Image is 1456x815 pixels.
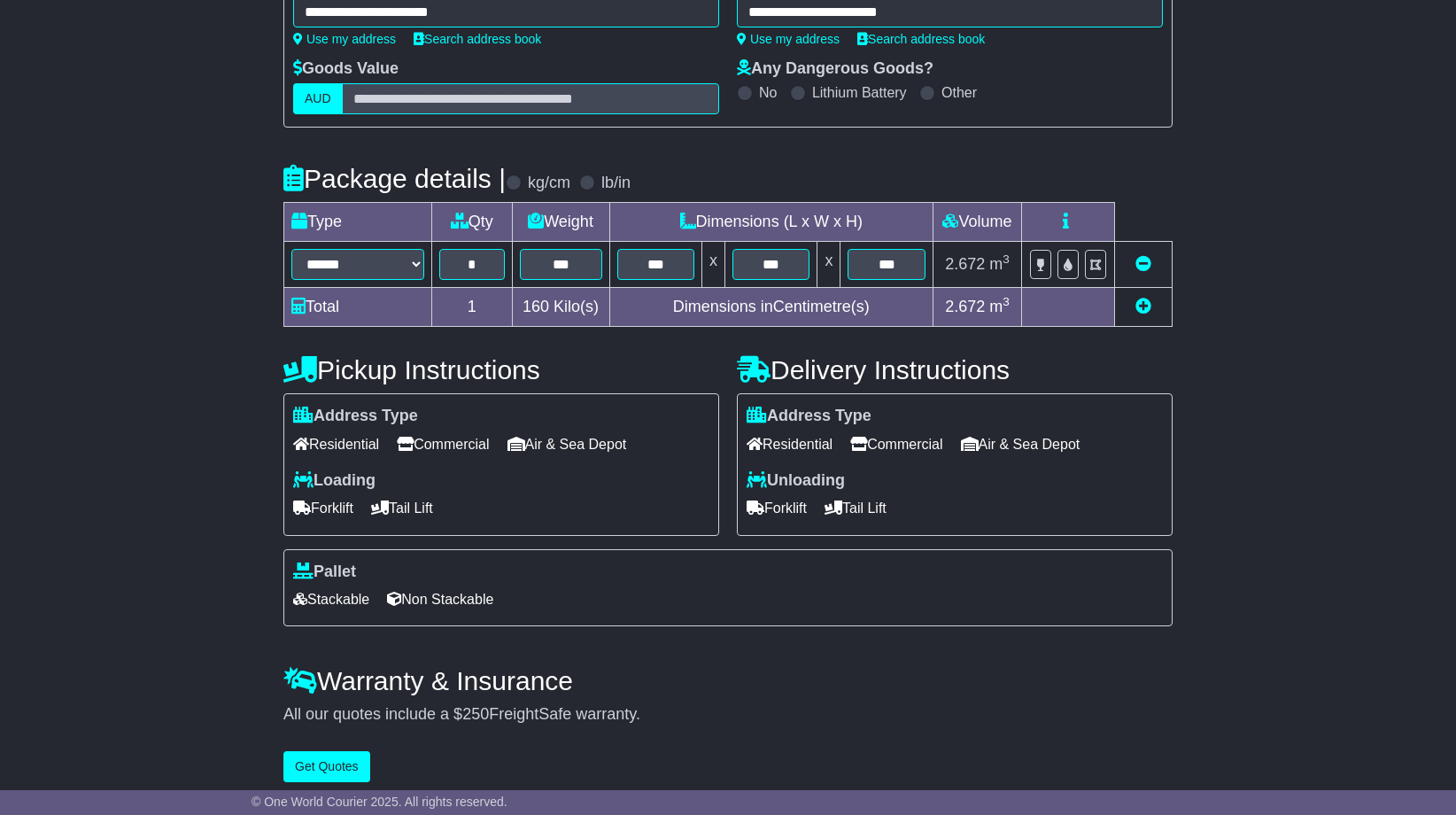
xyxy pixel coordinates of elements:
[283,666,1173,695] h4: Warranty & Insurance
[293,407,418,426] label: Address Type
[512,288,609,327] td: Kilo(s)
[945,255,985,273] span: 2.672
[961,431,1080,458] span: Air & Sea Depot
[293,563,356,582] label: Pallet
[414,32,541,46] a: Search address book
[747,471,845,491] label: Unloading
[747,407,871,426] label: Address Type
[1003,295,1010,308] sup: 3
[283,705,1173,725] div: All our quotes include a $ FreightSafe warranty.
[609,288,933,327] td: Dimensions in Centimetre(s)
[812,84,907,101] label: Lithium Battery
[283,164,506,193] h4: Package details |
[293,59,399,79] label: Goods Value
[293,32,396,46] a: Use my address
[702,242,725,288] td: x
[252,795,507,809] span: © One World Courier 2025. All rights reserved.
[609,203,933,242] td: Dimensions (L x W x H)
[387,586,493,613] span: Non Stackable
[989,255,1010,273] span: m
[283,751,370,782] button: Get Quotes
[293,83,343,114] label: AUD
[747,494,807,522] span: Forklift
[1003,252,1010,266] sup: 3
[371,494,433,522] span: Tail Lift
[1135,255,1151,273] a: Remove this item
[941,84,977,101] label: Other
[747,431,833,458] span: Residential
[284,203,432,242] td: Type
[528,174,570,193] label: kg/cm
[507,431,627,458] span: Air & Sea Depot
[397,431,489,458] span: Commercial
[989,298,1010,315] span: m
[933,203,1021,242] td: Volume
[293,586,369,613] span: Stackable
[432,288,513,327] td: 1
[825,494,887,522] span: Tail Lift
[1135,298,1151,315] a: Add new item
[293,431,379,458] span: Residential
[737,355,1173,384] h4: Delivery Instructions
[283,355,719,384] h4: Pickup Instructions
[462,705,489,723] span: 250
[945,298,985,315] span: 2.672
[857,32,985,46] a: Search address book
[523,298,549,315] span: 160
[817,242,840,288] td: x
[850,431,942,458] span: Commercial
[737,32,840,46] a: Use my address
[284,288,432,327] td: Total
[432,203,513,242] td: Qty
[293,494,353,522] span: Forklift
[737,59,933,79] label: Any Dangerous Goods?
[759,84,777,101] label: No
[512,203,609,242] td: Weight
[601,174,631,193] label: lb/in
[293,471,376,491] label: Loading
